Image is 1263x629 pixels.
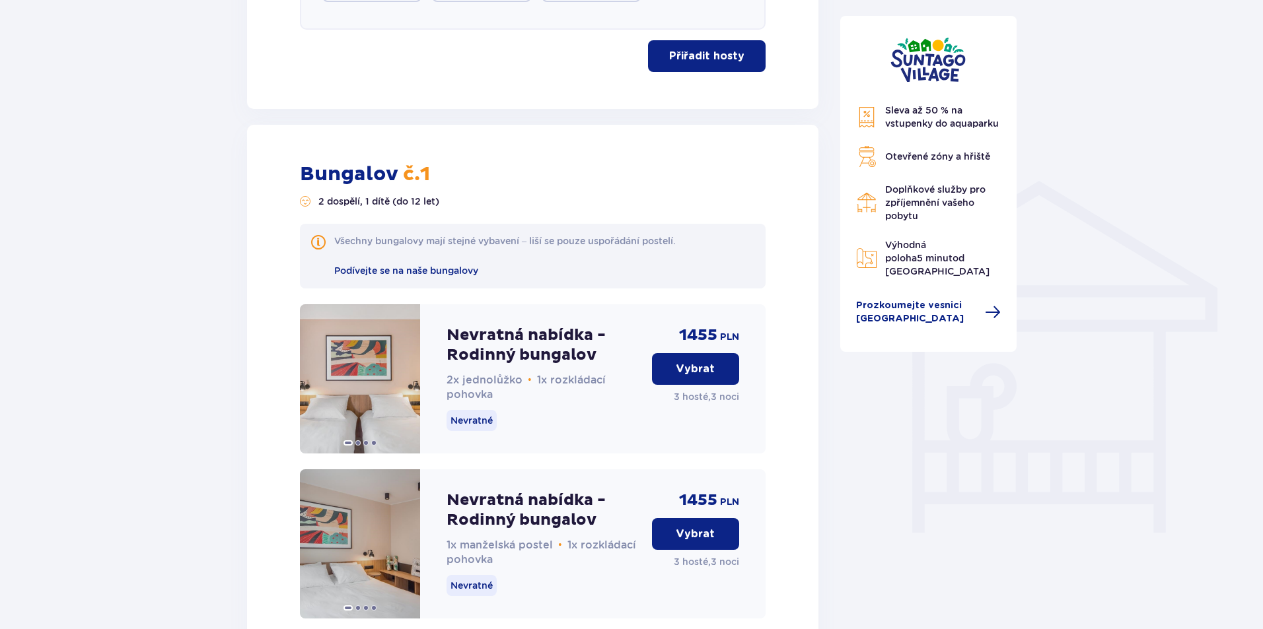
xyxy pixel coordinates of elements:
[652,518,739,550] button: Vybrat
[885,184,986,221] font: Doplňkové služby pro zpříjemnění vašeho pobytu
[885,240,926,263] font: Výhodná poloha
[300,196,310,207] img: Počet hostů
[720,333,739,342] font: PLN
[708,391,711,402] font: ,
[403,162,420,186] font: č.
[856,248,877,269] img: Ikona mapy
[856,299,1001,325] a: Prozkoumejte vesnici [GEOGRAPHIC_DATA]
[856,301,964,323] font: Prozkoumejte vesnici [GEOGRAPHIC_DATA]
[679,490,717,510] font: 1455
[676,529,715,539] font: Vybrat
[669,51,744,61] font: Přiřadit hosty
[318,196,439,207] font: 2 dospělí, 1 dítě (do 12 let)
[917,253,953,263] font: 5 minut
[890,37,966,83] img: Vesnice Suntago
[720,498,739,507] font: PLN
[300,162,398,186] font: Bungalov
[447,539,553,551] font: 1x manželská postel
[708,556,711,567] font: ,
[676,364,715,374] font: Vybrat
[711,556,739,567] font: 3 noci
[528,374,532,387] font: •
[334,263,478,278] a: Podívejte se na naše bungalovy
[679,325,717,345] font: 1455
[856,192,877,213] img: Ikona restaurace
[451,580,493,591] font: Nevratné
[447,374,523,386] font: 2x jednolůžko
[648,40,766,72] button: Přiřadit hosty
[885,105,999,129] font: Sleva až 50 % na vstupenky do aquaparku
[420,162,430,186] font: 1
[300,304,420,453] img: Non-refundable offer - Family Bungalow
[447,490,606,530] font: Nevratná nabídka - Rodinný bungalov
[300,469,420,618] img: Non-refundable offer - Family Bungalow
[451,415,493,426] font: Nevratné
[558,539,562,552] font: •
[334,236,676,246] font: Všechny bungalovy mají stejné vybavení – liší se pouze uspořádání postelí.
[885,151,990,162] font: Otevřené zóny a hřiště
[652,353,739,385] button: Vybrat
[334,265,478,276] font: Podívejte se na naše bungalovy
[856,106,877,128] img: Ikona slevy
[674,391,708,402] font: 3 hosté
[447,325,606,365] font: Nevratná nabídka - Rodinný bungalov
[856,146,877,167] img: Ikona grilu
[674,556,708,567] font: 3 hosté
[711,391,739,402] font: 3 noci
